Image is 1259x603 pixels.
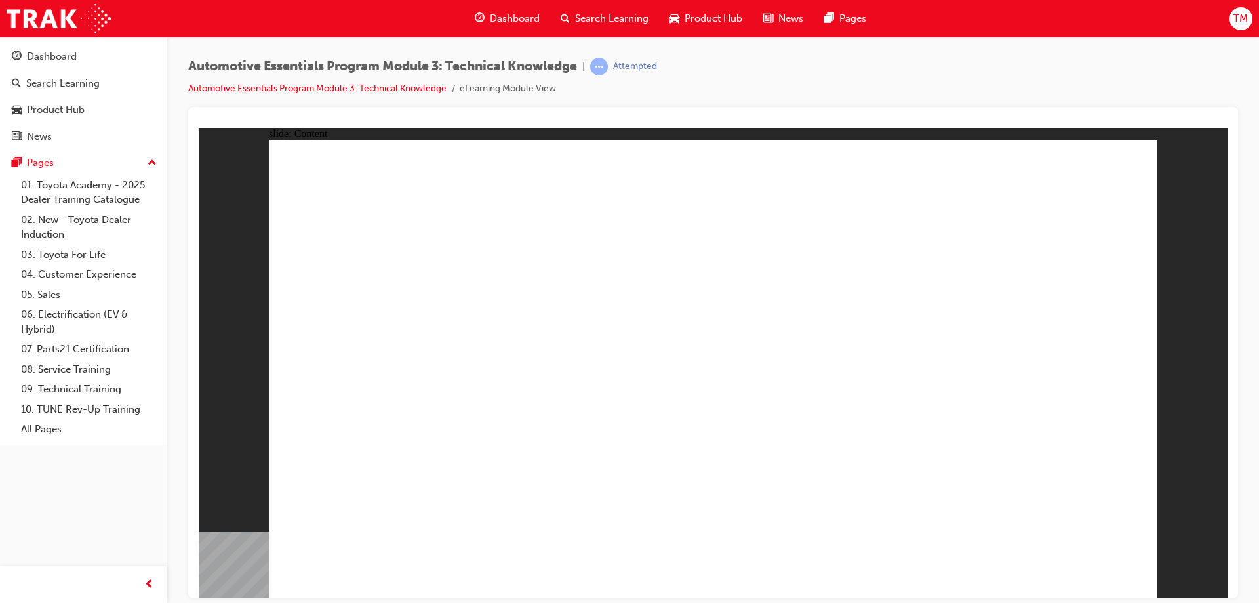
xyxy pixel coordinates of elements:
[814,5,877,32] a: pages-iconPages
[16,245,162,265] a: 03. Toyota For Life
[5,125,162,149] a: News
[7,4,111,33] img: Trak
[659,5,753,32] a: car-iconProduct Hub
[188,83,447,94] a: Automotive Essentials Program Module 3: Technical Knowledge
[16,419,162,440] a: All Pages
[144,577,154,593] span: prev-icon
[475,10,485,27] span: guage-icon
[5,72,162,96] a: Search Learning
[188,59,577,74] span: Automotive Essentials Program Module 3: Technical Knowledge
[12,157,22,169] span: pages-icon
[685,11,742,26] span: Product Hub
[16,400,162,420] a: 10. TUNE Rev-Up Training
[26,76,100,91] div: Search Learning
[12,104,22,116] span: car-icon
[16,304,162,339] a: 06. Electrification (EV & Hybrid)
[16,379,162,400] a: 09. Technical Training
[5,151,162,175] button: Pages
[12,51,22,63] span: guage-icon
[12,78,21,90] span: search-icon
[5,98,162,122] a: Product Hub
[16,339,162,360] a: 07. Parts21 Certification
[575,11,649,26] span: Search Learning
[590,58,608,75] span: learningRecordVerb_ATTEMPT-icon
[582,59,585,74] span: |
[464,5,550,32] a: guage-iconDashboard
[669,10,679,27] span: car-icon
[5,45,162,69] a: Dashboard
[27,49,77,64] div: Dashboard
[148,155,157,172] span: up-icon
[27,129,52,144] div: News
[490,11,540,26] span: Dashboard
[824,10,834,27] span: pages-icon
[27,156,54,171] div: Pages
[839,11,866,26] span: Pages
[550,5,659,32] a: search-iconSearch Learning
[12,131,22,143] span: news-icon
[460,81,556,96] li: eLearning Module View
[778,11,803,26] span: News
[613,60,657,73] div: Attempted
[27,102,85,117] div: Product Hub
[763,10,773,27] span: news-icon
[16,285,162,305] a: 05. Sales
[561,10,570,27] span: search-icon
[5,42,162,151] button: DashboardSearch LearningProduct HubNews
[1233,11,1248,26] span: TM
[16,175,162,210] a: 01. Toyota Academy - 2025 Dealer Training Catalogue
[753,5,814,32] a: news-iconNews
[16,264,162,285] a: 04. Customer Experience
[16,210,162,245] a: 02. New - Toyota Dealer Induction
[1229,7,1252,30] button: TM
[16,360,162,380] a: 08. Service Training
